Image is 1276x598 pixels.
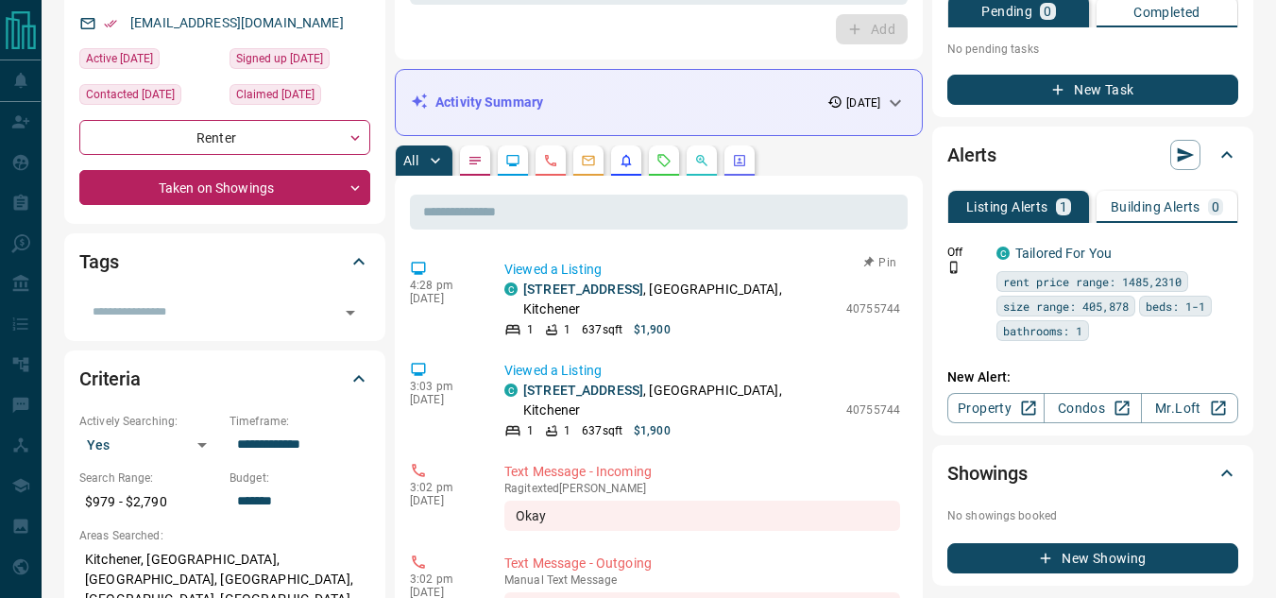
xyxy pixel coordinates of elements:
[523,282,643,297] a: [STREET_ADDRESS]
[947,140,996,170] h2: Alerts
[634,422,671,439] p: $1,900
[1111,200,1200,214] p: Building Alerts
[403,154,418,167] p: All
[79,487,220,518] p: $979 - $2,790
[634,321,671,338] p: $1,900
[411,85,907,120] div: Activity Summary[DATE]
[79,84,220,111] div: Mon Aug 11 2025
[732,153,747,168] svg: Agent Actions
[966,200,1048,214] p: Listing Alerts
[1003,321,1082,340] span: bathrooms: 1
[410,292,476,305] p: [DATE]
[582,321,622,338] p: 637 sqft
[846,402,900,419] p: 40755744
[410,494,476,507] p: [DATE]
[947,393,1045,423] a: Property
[236,49,323,68] span: Signed up [DATE]
[505,153,520,168] svg: Lead Browsing Activity
[104,17,117,30] svg: Email Verified
[79,239,370,284] div: Tags
[79,356,370,402] div: Criteria
[1141,393,1238,423] a: Mr.Loft
[230,48,370,75] div: Sat Jul 26 2025
[947,543,1238,573] button: New Showing
[79,364,141,394] h2: Criteria
[1003,272,1182,291] span: rent price range: 1485,2310
[846,300,900,317] p: 40755744
[564,321,570,338] p: 1
[523,383,643,398] a: [STREET_ADDRESS]
[523,280,837,319] p: , [GEOGRAPHIC_DATA], Kitchener
[236,85,315,104] span: Claimed [DATE]
[1060,200,1067,214] p: 1
[1044,5,1051,18] p: 0
[846,94,880,111] p: [DATE]
[79,48,220,75] div: Mon Aug 11 2025
[79,170,370,205] div: Taken on Showings
[527,321,534,338] p: 1
[581,153,596,168] svg: Emails
[79,430,220,460] div: Yes
[504,573,900,587] p: Text Message
[410,393,476,406] p: [DATE]
[656,153,672,168] svg: Requests
[1133,6,1200,19] p: Completed
[947,261,961,274] svg: Push Notification Only
[86,49,153,68] span: Active [DATE]
[337,299,364,326] button: Open
[947,451,1238,496] div: Showings
[1146,297,1205,316] span: beds: 1-1
[504,482,900,495] p: Ragi texted [PERSON_NAME]
[435,93,543,112] p: Activity Summary
[619,153,634,168] svg: Listing Alerts
[230,470,370,487] p: Budget:
[981,5,1032,18] p: Pending
[694,153,709,168] svg: Opportunities
[504,260,900,280] p: Viewed a Listing
[947,507,1238,524] p: No showings booked
[504,554,900,573] p: Text Message - Outgoing
[947,458,1028,488] h2: Showings
[79,120,370,155] div: Renter
[1044,393,1141,423] a: Condos
[1212,200,1219,214] p: 0
[504,361,900,381] p: Viewed a Listing
[410,572,476,586] p: 3:02 pm
[130,15,344,30] a: [EMAIL_ADDRESS][DOMAIN_NAME]
[79,413,220,430] p: Actively Searching:
[582,422,622,439] p: 637 sqft
[86,85,175,104] span: Contacted [DATE]
[230,413,370,430] p: Timeframe:
[947,35,1238,63] p: No pending tasks
[947,132,1238,178] div: Alerts
[504,282,518,296] div: condos.ca
[410,380,476,393] p: 3:03 pm
[230,84,370,111] div: Sun Jul 27 2025
[1003,297,1129,316] span: size range: 405,878
[1015,246,1112,261] a: Tailored For You
[543,153,558,168] svg: Calls
[947,244,985,261] p: Off
[996,247,1010,260] div: condos.ca
[527,422,534,439] p: 1
[504,573,544,587] span: manual
[79,470,220,487] p: Search Range:
[564,422,570,439] p: 1
[79,247,118,277] h2: Tags
[410,279,476,292] p: 4:28 pm
[410,481,476,494] p: 3:02 pm
[504,501,900,531] div: Okay
[947,75,1238,105] button: New Task
[504,384,518,397] div: condos.ca
[79,527,370,544] p: Areas Searched:
[504,462,900,482] p: Text Message - Incoming
[947,367,1238,387] p: New Alert:
[853,254,908,271] button: Pin
[523,381,837,420] p: , [GEOGRAPHIC_DATA], Kitchener
[468,153,483,168] svg: Notes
